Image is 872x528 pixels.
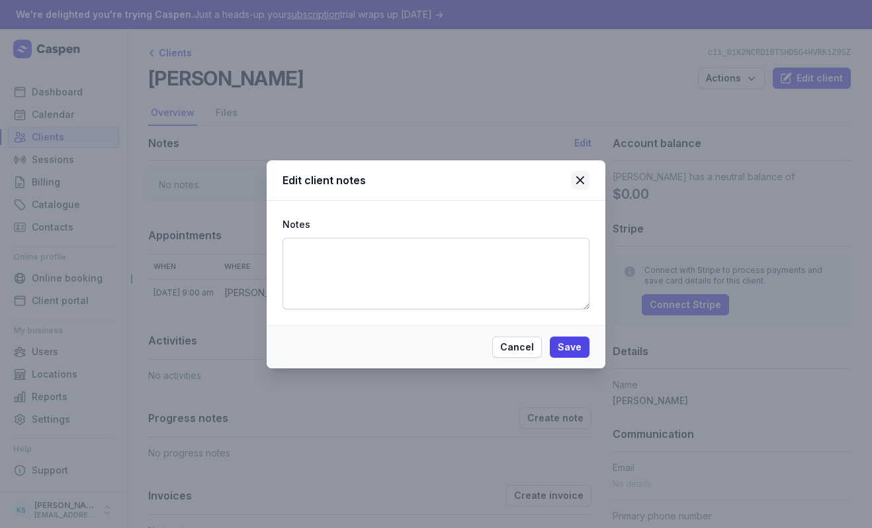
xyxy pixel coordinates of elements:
[283,172,571,188] div: Edit client notes
[283,217,589,233] div: Notes
[500,339,534,355] span: Cancel
[492,337,542,358] button: Cancel
[558,339,582,355] span: Save
[550,337,589,358] button: Save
